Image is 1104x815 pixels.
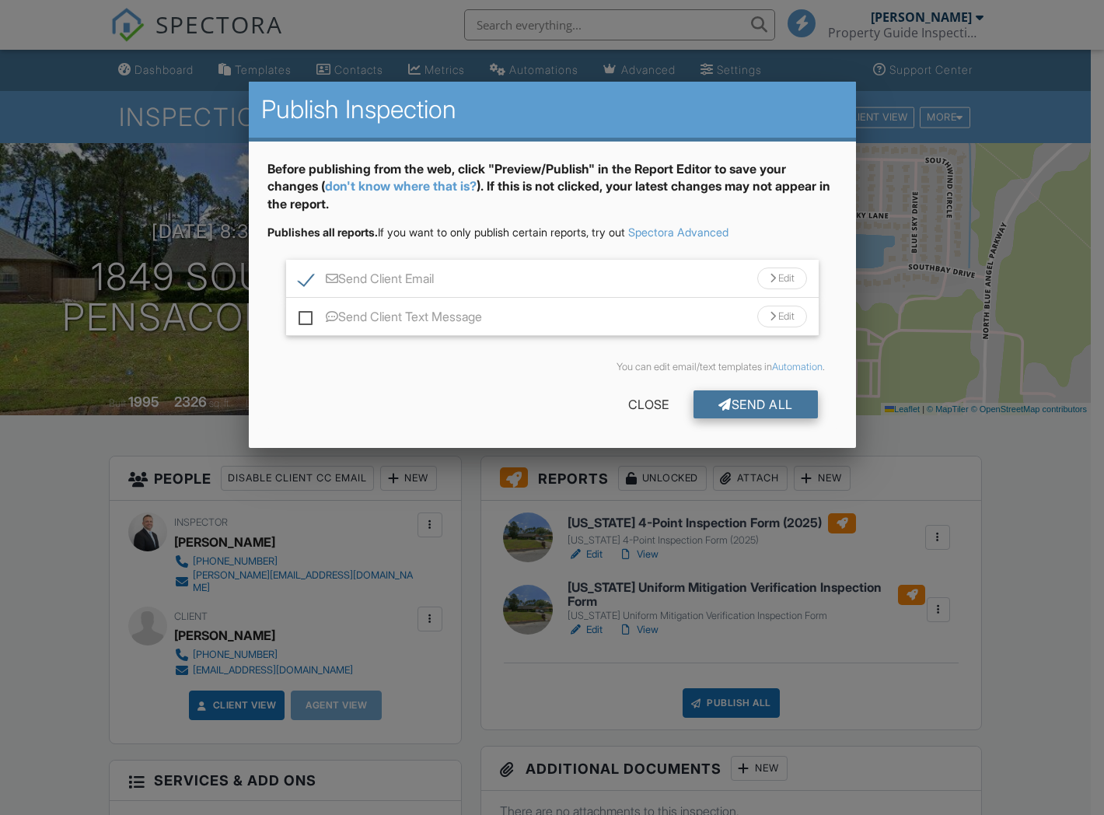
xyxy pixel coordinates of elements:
div: Close [603,390,693,418]
strong: Publishes all reports. [267,226,378,239]
a: Spectora Advanced [628,226,728,239]
a: Automation [772,361,823,373]
h2: Publish Inspection [261,94,844,125]
label: Send Client Email [299,271,434,291]
label: Send Client Text Message [299,310,482,329]
div: Before publishing from the web, click "Preview/Publish" in the Report Editor to save your changes... [267,160,837,225]
span: If you want to only publish certain reports, try out [267,226,625,239]
div: Edit [757,268,807,289]
div: You can edit email/text templates in . [280,361,825,373]
div: Edit [757,306,807,327]
div: Send All [693,390,818,418]
a: don't know where that is? [325,178,477,194]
